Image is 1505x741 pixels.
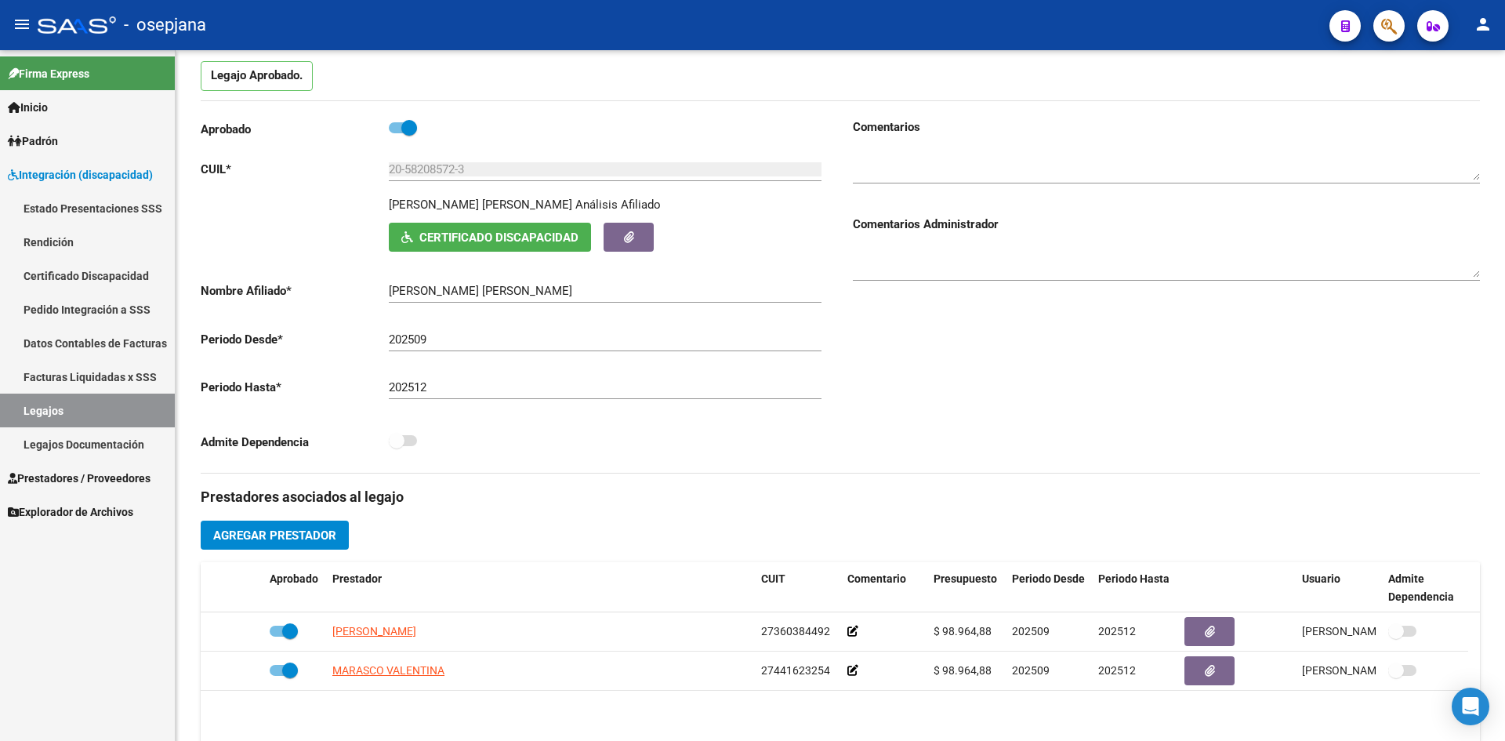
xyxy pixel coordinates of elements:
span: Usuario [1302,572,1340,585]
span: 202509 [1012,625,1050,637]
datatable-header-cell: Usuario [1296,562,1382,614]
span: Integración (discapacidad) [8,166,153,183]
span: $ 98.964,88 [934,625,992,637]
mat-icon: menu [13,15,31,34]
span: 202512 [1098,625,1136,637]
p: Nombre Afiliado [201,282,389,300]
span: [PERSON_NAME] [DATE] [1302,625,1425,637]
span: Certificado Discapacidad [419,231,578,245]
div: Open Intercom Messenger [1452,688,1489,725]
span: [PERSON_NAME] [332,625,416,637]
span: Presupuesto [934,572,997,585]
p: Legajo Aprobado. [201,61,313,91]
h3: Comentarios Administrador [853,216,1480,233]
span: 27441623254 [761,664,830,677]
p: Periodo Hasta [201,379,389,396]
datatable-header-cell: Presupuesto [927,562,1006,614]
datatable-header-cell: Comentario [841,562,927,614]
span: Admite Dependencia [1388,572,1454,603]
datatable-header-cell: Prestador [326,562,755,614]
span: $ 98.964,88 [934,664,992,677]
p: CUIL [201,161,389,178]
span: Prestador [332,572,382,585]
span: MARASCO VALENTINA [332,664,444,677]
p: [PERSON_NAME] [PERSON_NAME] [389,196,572,213]
datatable-header-cell: CUIT [755,562,841,614]
h3: Prestadores asociados al legajo [201,486,1480,508]
p: Periodo Desde [201,331,389,348]
span: 202512 [1098,664,1136,677]
span: Explorador de Archivos [8,503,133,521]
span: Comentario [847,572,906,585]
p: Aprobado [201,121,389,138]
span: Agregar Prestador [213,529,336,543]
span: Prestadores / Proveedores [8,470,150,487]
span: Aprobado [270,572,318,585]
span: CUIT [761,572,785,585]
span: 202509 [1012,664,1050,677]
span: Inicio [8,99,48,116]
datatable-header-cell: Periodo Hasta [1092,562,1178,614]
span: 27360384492 [761,625,830,637]
span: Firma Express [8,65,89,82]
p: Admite Dependencia [201,434,389,451]
span: Padrón [8,133,58,150]
mat-icon: person [1474,15,1492,34]
datatable-header-cell: Aprobado [263,562,326,614]
span: [PERSON_NAME] [DATE] [1302,664,1425,677]
span: - osepjana [124,8,206,42]
div: Análisis Afiliado [575,196,661,213]
button: Certificado Discapacidad [389,223,591,252]
span: Periodo Desde [1012,572,1085,585]
span: Periodo Hasta [1098,572,1170,585]
button: Agregar Prestador [201,521,349,550]
datatable-header-cell: Periodo Desde [1006,562,1092,614]
datatable-header-cell: Admite Dependencia [1382,562,1468,614]
h3: Comentarios [853,118,1480,136]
